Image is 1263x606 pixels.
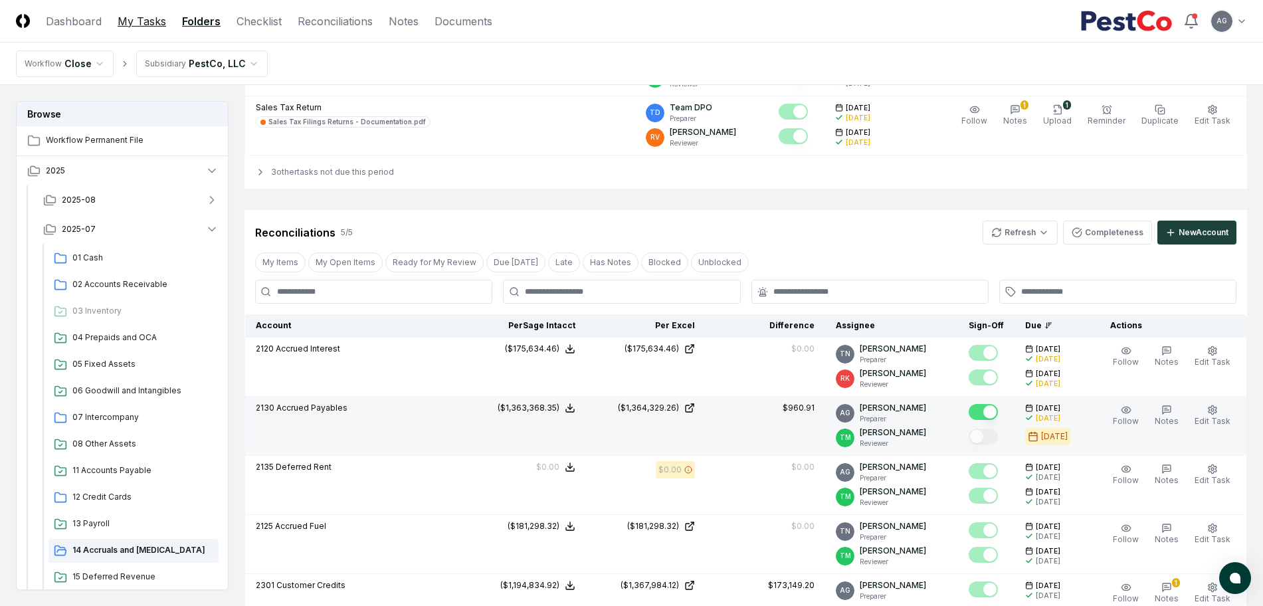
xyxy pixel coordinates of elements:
div: ($1,364,329.26) [618,402,679,414]
img: PestCo logo [1080,11,1173,32]
th: Difference [706,314,825,338]
span: 2125 [256,521,273,531]
p: Reviewer [860,557,926,567]
div: Workflow [25,58,62,70]
span: TD [650,108,660,118]
p: Reviewer [860,498,926,508]
div: [DATE] [846,138,870,148]
div: Account [256,320,456,332]
div: [DATE] [1036,591,1060,601]
span: 15 Deferred Revenue [72,571,213,583]
th: Sign-Off [958,314,1015,338]
p: Preparer [860,414,926,424]
p: [PERSON_NAME] [860,427,926,439]
a: Dashboard [46,13,102,29]
p: Preparer [860,473,926,483]
button: My Items [255,252,306,272]
span: Edit Task [1195,357,1230,367]
span: 05 Fixed Assets [72,358,213,370]
span: 2301 [256,580,274,590]
span: 08 Other Assets [72,438,213,450]
a: 05 Fixed Assets [49,353,219,377]
a: 01 Cash [49,247,219,270]
button: Mark complete [779,128,808,144]
span: 03 Inventory [72,305,213,317]
a: 07 Intercompany [49,406,219,430]
a: My Tasks [118,13,166,29]
button: AG [1210,9,1234,33]
div: 3 other tasks not due this period [244,155,1247,189]
div: Subsidiary [145,58,186,70]
span: TN [840,349,850,359]
div: 1 [1063,100,1071,110]
button: ($175,634.46) [505,343,575,355]
span: 06 Goodwill and Intangibles [72,385,213,397]
img: Logo [16,14,30,28]
button: Follow [1110,343,1141,371]
a: 02 Accounts Receivable [49,273,219,297]
button: Refresh [983,221,1058,245]
button: $0.00 [536,461,575,473]
button: ($1,194,834.92) [500,579,575,591]
span: Workflow Permanent File [46,134,219,146]
span: [DATE] [1036,522,1060,532]
button: Notes [1152,402,1181,430]
button: 1Notes [1001,102,1030,130]
span: [DATE] [1036,344,1060,354]
p: [PERSON_NAME] [860,520,926,532]
div: [DATE] [1036,354,1060,364]
button: atlas-launcher [1219,562,1251,594]
p: [PERSON_NAME] [860,402,926,414]
a: ($175,634.46) [597,343,695,355]
button: Blocked [641,252,688,272]
a: Checklist [237,13,282,29]
span: Reminder [1088,116,1125,126]
span: Edit Task [1195,116,1230,126]
a: 03 Inventory [49,300,219,324]
span: Edit Task [1195,534,1230,544]
span: 2025-08 [62,194,96,206]
span: 07 Intercompany [72,411,213,423]
button: Edit Task [1192,461,1233,489]
div: 1 [1020,100,1028,110]
button: Follow [959,102,990,130]
div: [DATE] [846,113,870,123]
span: 2120 [256,344,274,353]
span: Edit Task [1195,475,1230,485]
button: NewAccount [1157,221,1236,245]
span: Follow [1113,357,1139,367]
span: Accrued Interest [276,344,340,353]
a: 15 Deferred Revenue [49,565,219,589]
button: Mark complete [969,369,998,385]
div: ($1,363,368.35) [498,402,559,414]
span: 02 Accounts Receivable [72,278,213,290]
div: Reconciliations [255,225,336,241]
button: Notes [1152,461,1181,489]
button: My Open Items [308,252,383,272]
div: 1 [1172,578,1180,587]
p: Reviewer [670,138,736,148]
span: Accrued Payables [276,403,347,413]
button: Notes [1152,520,1181,548]
p: [PERSON_NAME] [670,126,736,138]
th: Assignee [825,314,958,338]
span: Notes [1155,357,1179,367]
a: Documents [435,13,492,29]
button: Mark complete [969,488,998,504]
span: Follow [1113,593,1139,603]
span: AG [1216,16,1227,26]
span: [DATE] [1036,581,1060,591]
button: Reminder [1085,102,1128,130]
button: 2025-07 [33,215,229,244]
span: Accrued Fuel [275,521,326,531]
button: Mark complete [969,463,998,479]
span: Follow [961,116,987,126]
span: [DATE] [1036,487,1060,497]
span: Edit Task [1195,593,1230,603]
span: Follow [1113,475,1139,485]
a: Folders [182,13,221,29]
a: 11 Accounts Payable [49,459,219,483]
button: Follow [1110,520,1141,548]
nav: breadcrumb [16,50,268,77]
a: Notes [389,13,419,29]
